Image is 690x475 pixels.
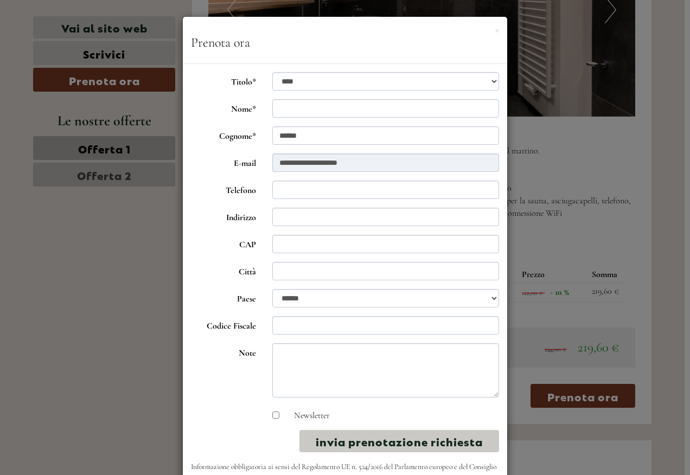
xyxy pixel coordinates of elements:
[183,126,264,143] label: Cognome*
[183,343,264,360] label: Note
[183,289,264,305] label: Paese
[495,24,499,35] button: ×
[183,72,264,88] label: Titolo*
[16,31,145,40] div: [GEOGRAPHIC_DATA]
[363,281,427,305] button: Invia
[183,153,264,170] label: E-mail
[183,99,264,115] label: Nome*
[183,235,264,251] label: CAP
[8,29,150,62] div: Buon giorno, come possiamo aiutarla?
[183,181,264,197] label: Telefono
[183,316,264,332] label: Codice Fiscale
[283,409,330,422] label: Newsletter
[183,208,264,224] label: Indirizzo
[16,53,145,60] small: 11:51
[299,430,499,452] button: invia prenotazione richiesta
[189,8,239,27] div: venerdì
[191,36,499,50] h3: Prenota ora
[183,262,264,278] label: Città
